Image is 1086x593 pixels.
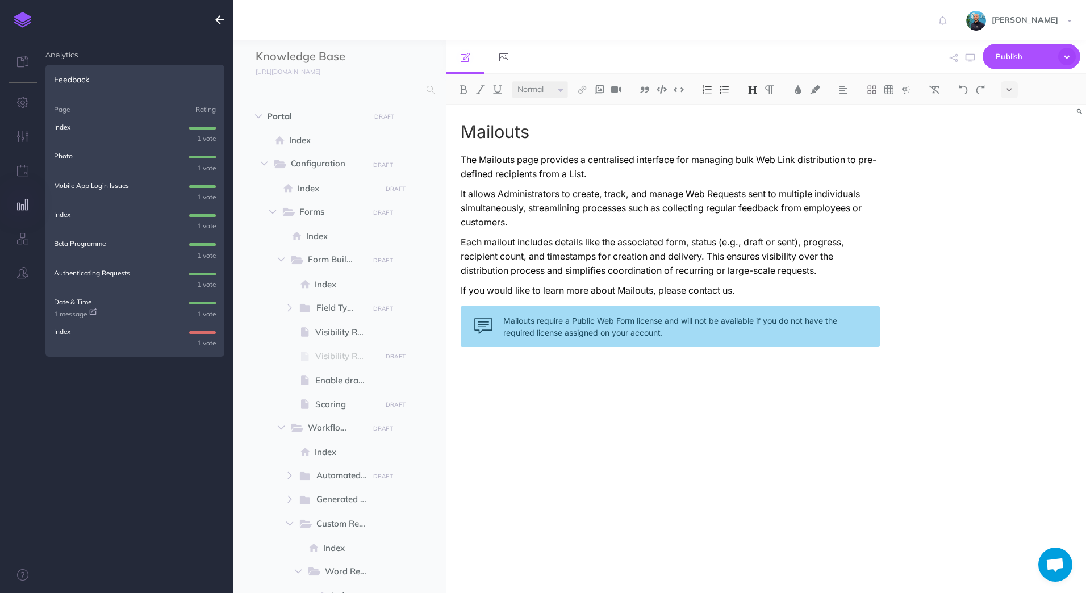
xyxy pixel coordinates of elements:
[381,182,410,195] button: DRAFT
[316,301,365,316] span: Field Types
[1038,548,1072,582] a: Open chat
[884,85,894,94] img: Create table button
[793,85,803,94] img: Text color button
[316,469,379,483] span: Automated Multi-Stage Workflows
[373,161,393,169] small: DRAFT
[369,422,397,435] button: DRAFT
[267,110,364,123] span: Portal
[315,374,378,387] span: Enable drawing on uploaded / captured image
[458,85,469,94] img: Bold button
[461,235,880,278] p: Each mailout includes details like the associated form, status (e.g., draft or sent), progress, r...
[308,253,364,268] span: Form Builder
[765,85,775,94] img: Paragraph button
[189,191,216,202] p: 1 vote
[461,153,880,181] p: The Mailouts page provides a centralised interface for managing bulk Web Link distribution to pre...
[315,278,378,291] span: Index
[996,48,1052,65] span: Publish
[233,65,332,77] a: [URL][DOMAIN_NAME]
[14,12,31,28] img: logo-mark.svg
[299,205,361,220] span: Forms
[45,65,224,94] div: Feedback
[373,209,393,216] small: DRAFT
[54,326,70,337] p: Index
[316,517,379,532] span: Custom Reports
[719,85,729,94] img: Unordered list button
[381,398,410,411] button: DRAFT
[54,180,129,191] p: Mobile App Login Issues
[369,158,397,172] button: DRAFT
[611,85,621,94] img: Add video button
[492,85,503,94] img: Underline button
[189,220,216,231] p: 1 vote
[640,85,650,94] img: Blockquote button
[929,85,939,94] img: Clear styles button
[966,11,986,31] img: 925838e575eb33ea1a1ca055db7b09b0.jpg
[369,254,397,267] button: DRAFT
[291,157,361,172] span: Configuration
[958,85,968,94] img: Undo
[370,110,399,123] button: DRAFT
[374,113,394,120] small: DRAFT
[381,350,410,363] button: DRAFT
[325,565,379,579] span: Word Reports
[369,206,397,219] button: DRAFT
[373,305,393,312] small: DRAFT
[54,151,73,161] p: Photo
[315,445,378,459] span: Index
[674,85,684,94] img: Inline code button
[461,187,880,229] p: It allows Administrators to create, track, and manage Web Requests sent to multiple individuals s...
[189,133,216,144] p: 1 vote
[316,492,379,507] span: Generated Reports
[369,470,397,483] button: DRAFT
[461,283,880,298] p: If you would like to learn more about Mailouts, please contact us.
[289,133,378,147] span: Index
[461,306,880,347] div: Mailouts require a Public Web Form license and will not be available if you do not have the requi...
[306,229,378,243] span: Index
[369,302,397,315] button: DRAFT
[838,85,849,94] img: Alignment dropdown menu button
[256,68,320,76] small: [URL][DOMAIN_NAME]
[189,250,216,261] p: 1 vote
[256,48,389,65] input: Documentation Name
[54,209,70,220] p: Index
[386,401,406,408] small: DRAFT
[195,104,216,115] p: Rating
[45,39,224,59] h4: Analytics
[189,279,216,290] p: 1 vote
[373,425,393,432] small: DRAFT
[315,398,378,411] span: Scoring
[386,185,406,193] small: DRAFT
[54,238,106,249] p: Beta Programme
[189,162,216,173] p: 1 vote
[54,122,70,132] p: Index
[461,122,880,141] h1: Mailouts
[54,104,70,115] p: Page
[54,296,91,307] p: Date & Time
[577,85,587,94] img: Link button
[810,85,820,94] img: Text background color button
[308,421,361,436] span: Workflows
[323,541,378,555] span: Index
[315,325,378,339] span: Visibility Rules
[594,85,604,94] img: Add image button
[54,308,97,319] a: 1 message
[657,85,667,94] img: Code block button
[315,349,378,363] span: Visibility Rules (V2 Draft)
[373,473,393,480] small: DRAFT
[189,337,216,348] p: 1 vote
[256,80,420,100] input: Search
[986,15,1064,25] span: [PERSON_NAME]
[475,85,486,94] img: Italic button
[54,268,130,278] p: Authenticating Requests
[702,85,712,94] img: Ordered list button
[373,257,393,264] small: DRAFT
[189,308,216,319] p: 1 vote
[901,85,911,94] img: Callout dropdown menu button
[975,85,985,94] img: Redo
[298,182,378,195] span: Index
[386,353,406,360] small: DRAFT
[747,85,758,94] img: Headings dropdown button
[983,44,1080,69] button: Publish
